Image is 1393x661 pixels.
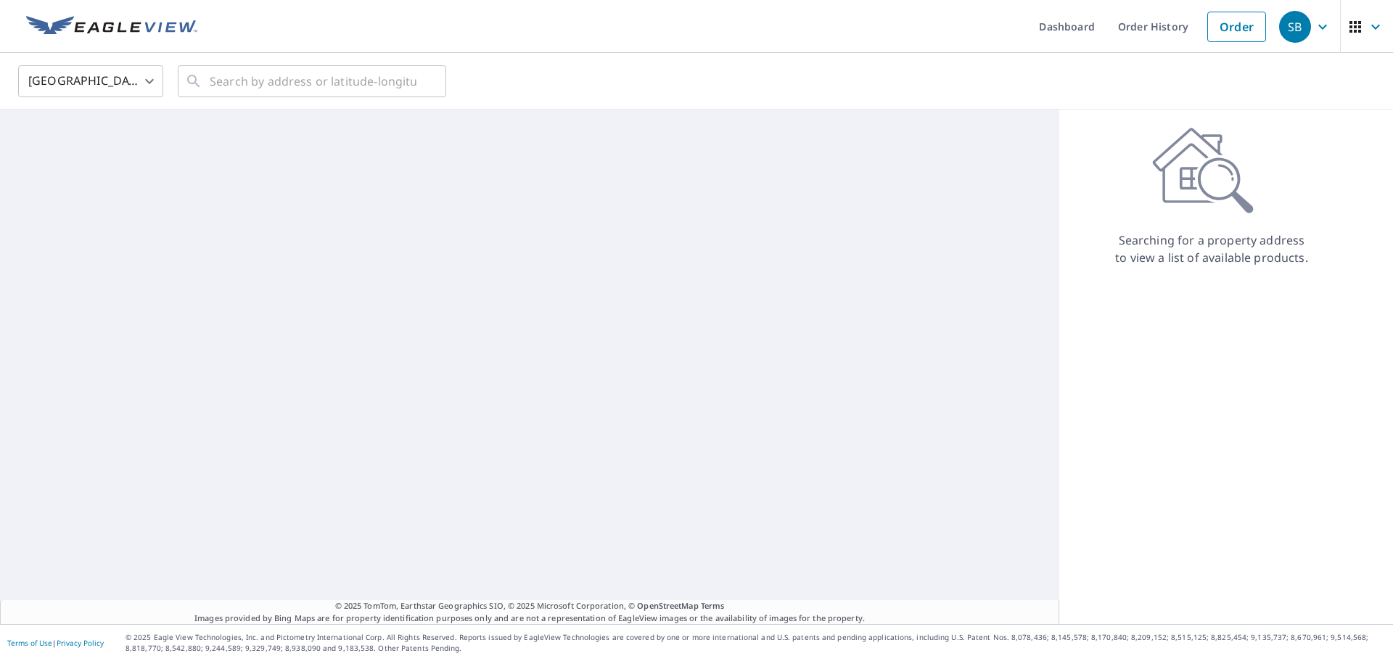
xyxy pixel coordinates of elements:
[1207,12,1266,42] a: Order
[1114,231,1309,266] p: Searching for a property address to view a list of available products.
[335,600,725,612] span: © 2025 TomTom, Earthstar Geographics SIO, © 2025 Microsoft Corporation, ©
[701,600,725,611] a: Terms
[637,600,698,611] a: OpenStreetMap
[210,61,416,102] input: Search by address or latitude-longitude
[7,639,104,647] p: |
[18,61,163,102] div: [GEOGRAPHIC_DATA]
[1279,11,1311,43] div: SB
[26,16,197,38] img: EV Logo
[126,632,1386,654] p: © 2025 Eagle View Technologies, Inc. and Pictometry International Corp. All Rights Reserved. Repo...
[57,638,104,648] a: Privacy Policy
[7,638,52,648] a: Terms of Use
